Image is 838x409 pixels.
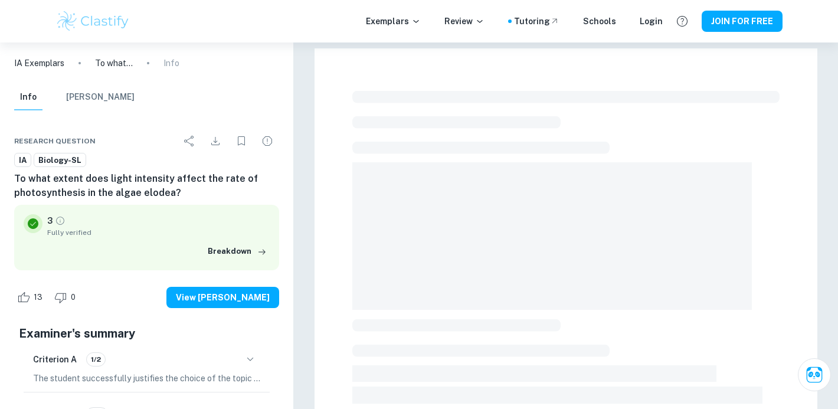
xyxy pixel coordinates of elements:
a: Tutoring [514,15,559,28]
div: Download [204,129,227,153]
span: Biology-SL [34,155,86,166]
span: 13 [27,292,49,303]
p: To what extent does light intensity affect the rate of photosynthesis in the algae elodea? [95,57,133,70]
button: Info [14,84,42,110]
div: Like [14,288,49,307]
h5: Examiner's summary [19,325,274,342]
p: 3 [47,214,53,227]
button: [PERSON_NAME] [66,84,135,110]
h6: Criterion A [33,353,77,366]
span: Fully verified [47,227,270,238]
a: Biology-SL [34,153,86,168]
img: Clastify logo [55,9,130,33]
a: IA Exemplars [14,57,64,70]
div: Dislike [51,288,82,307]
a: Login [640,15,663,28]
p: Review [444,15,485,28]
h6: To what extent does light intensity affect the rate of photosynthesis in the algae elodea? [14,172,279,200]
span: Research question [14,136,96,146]
span: 1/2 [87,354,105,365]
p: Info [163,57,179,70]
a: Schools [583,15,616,28]
button: Ask Clai [798,358,831,391]
button: Breakdown [205,243,270,260]
div: Bookmark [230,129,253,153]
p: The student successfully justifies the choice of the topic and research question by outlining the... [33,372,260,385]
a: IA [14,153,31,168]
span: IA [15,155,31,166]
div: Share [178,129,201,153]
button: Help and Feedback [672,11,692,31]
a: Grade fully verified [55,215,66,226]
button: JOIN FOR FREE [702,11,783,32]
span: 0 [64,292,82,303]
div: Report issue [256,129,279,153]
button: View [PERSON_NAME] [166,287,279,308]
p: Exemplars [366,15,421,28]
